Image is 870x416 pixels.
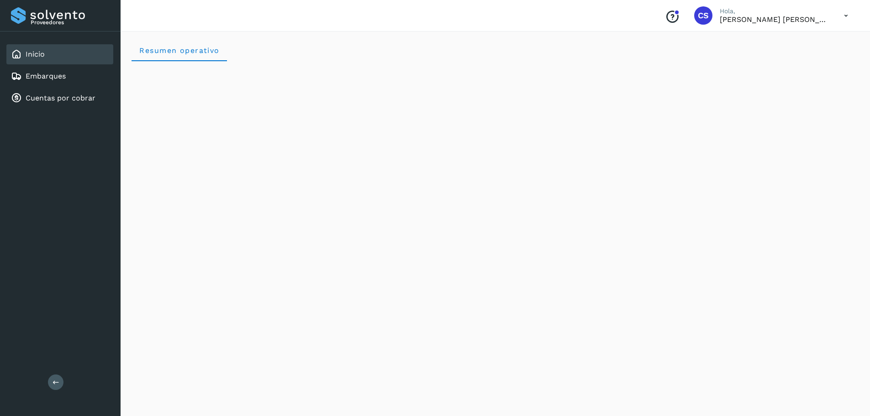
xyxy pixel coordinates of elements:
[6,44,113,64] div: Inicio
[139,46,220,55] span: Resumen operativo
[26,72,66,80] a: Embarques
[26,50,45,58] a: Inicio
[6,66,113,86] div: Embarques
[31,19,110,26] p: Proveedores
[6,88,113,108] div: Cuentas por cobrar
[26,94,95,102] a: Cuentas por cobrar
[720,7,829,15] p: Hola,
[720,15,829,24] p: CARLOS SALVADOR TORRES RUEDA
